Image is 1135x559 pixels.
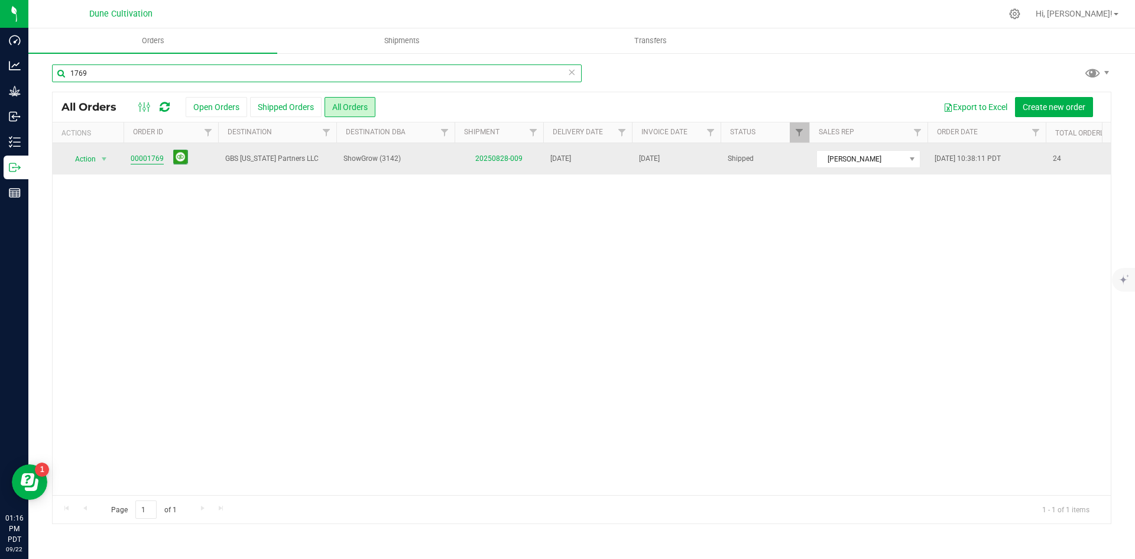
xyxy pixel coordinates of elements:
button: Open Orders [186,97,247,117]
input: Search Order ID, Destination, Customer PO... [52,64,582,82]
input: 1 [135,500,157,519]
span: Dune Cultivation [89,9,153,19]
a: 20250828-009 [475,154,523,163]
div: Manage settings [1007,8,1022,20]
span: [DATE] [639,153,660,164]
span: select [97,151,112,167]
inline-svg: Inbound [9,111,21,122]
a: Transfers [526,28,775,53]
span: [PERSON_NAME] [817,151,905,167]
button: Create new order [1015,97,1093,117]
inline-svg: Analytics [9,60,21,72]
span: ShowGrow (3142) [343,153,447,164]
inline-svg: Grow [9,85,21,97]
a: Filter [790,122,809,143]
a: Invoice Date [641,128,688,136]
span: 24 [1053,153,1061,164]
span: Create new order [1023,102,1085,112]
a: Delivery Date [553,128,603,136]
span: All Orders [61,101,128,114]
span: Clear [567,64,576,80]
a: Sales Rep [819,128,854,136]
span: [DATE] [550,153,571,164]
a: Shipments [277,28,526,53]
span: Shipped [728,153,802,164]
button: All Orders [325,97,375,117]
a: Orders [28,28,277,53]
div: Actions [61,129,119,137]
a: Filter [524,122,543,143]
a: Filter [1026,122,1046,143]
span: Transfers [618,35,683,46]
a: Destination [228,128,272,136]
a: Filter [199,122,218,143]
iframe: Resource center unread badge [35,463,49,477]
span: [DATE] 10:38:11 PDT [935,153,1001,164]
a: Filter [701,122,721,143]
a: Filter [317,122,336,143]
a: Total Orderlines [1055,129,1119,137]
a: Filter [435,122,455,143]
inline-svg: Inventory [9,136,21,148]
inline-svg: Dashboard [9,34,21,46]
a: Status [730,128,755,136]
a: Order Date [937,128,978,136]
iframe: Resource center [12,464,47,500]
span: GBS [US_STATE] Partners LLC [225,153,329,164]
inline-svg: Outbound [9,161,21,173]
a: Filter [908,122,928,143]
span: Action [64,151,96,167]
span: Hi, [PERSON_NAME]! [1036,9,1113,18]
inline-svg: Reports [9,187,21,199]
a: Shipment [464,128,500,136]
a: Destination DBA [346,128,406,136]
a: Filter [612,122,632,143]
span: 1 - 1 of 1 items [1033,500,1099,518]
a: 00001769 [131,153,164,164]
p: 09/22 [5,545,23,554]
a: Order ID [133,128,163,136]
button: Export to Excel [936,97,1015,117]
p: 01:16 PM PDT [5,513,23,545]
button: Shipped Orders [250,97,322,117]
span: Page of 1 [101,500,186,519]
span: Shipments [368,35,436,46]
span: Orders [126,35,180,46]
